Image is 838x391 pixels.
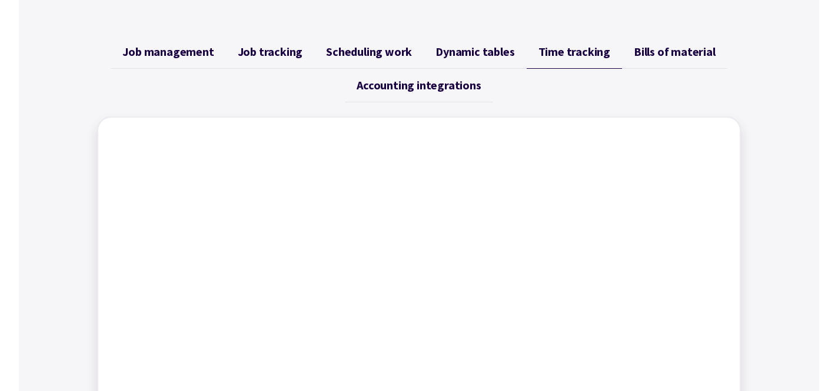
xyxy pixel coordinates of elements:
[326,45,412,59] span: Scheduling work
[238,45,303,59] span: Job tracking
[435,45,514,59] span: Dynamic tables
[357,78,481,92] span: Accounting integrations
[122,45,214,59] span: Job management
[634,45,716,59] span: Bills of material
[636,264,838,391] iframe: Chat Widget
[538,45,610,59] span: Time tracking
